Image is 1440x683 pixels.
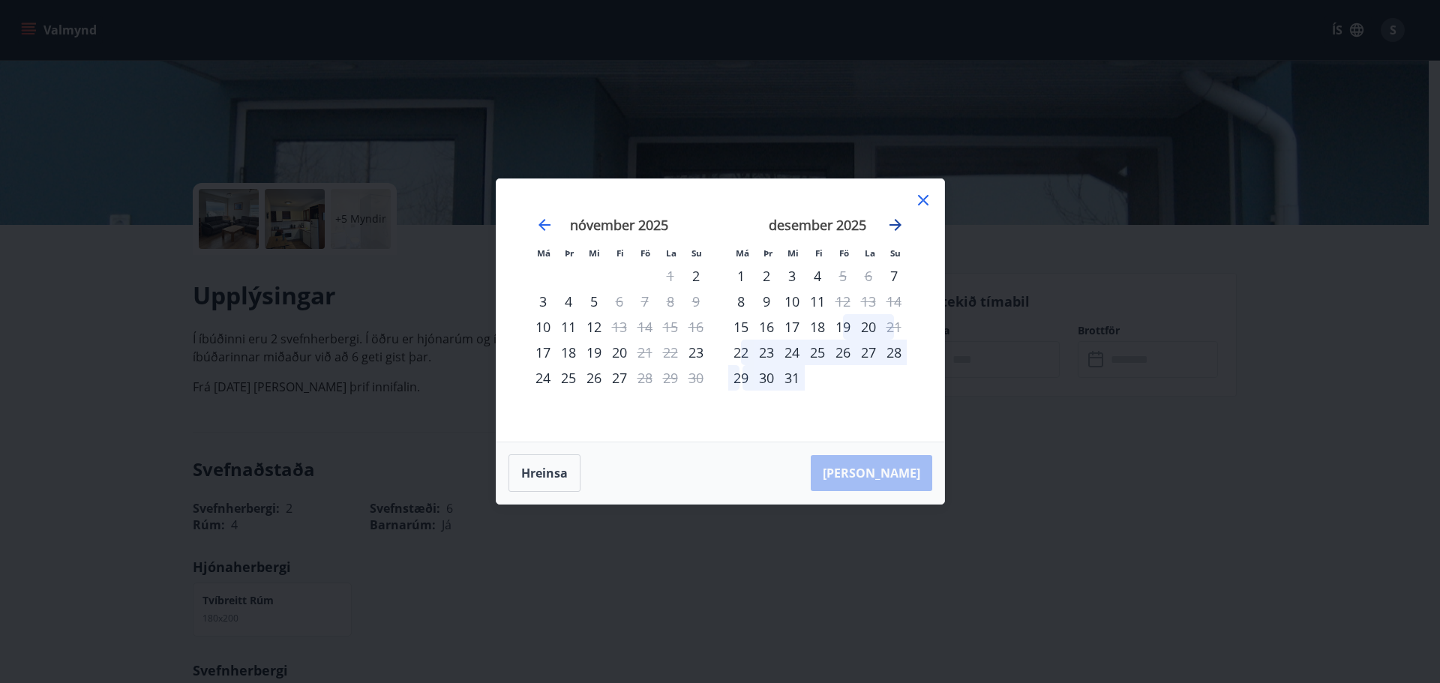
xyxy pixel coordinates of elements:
strong: desember 2025 [769,216,866,234]
div: 2 [754,263,779,289]
td: miðvikudagur, 19. nóvember 2025 [581,340,607,365]
div: Aðeins innritun í boði [683,340,709,365]
div: Aðeins innritun í boði [728,340,754,365]
div: 20 [607,340,632,365]
div: 16 [754,314,779,340]
div: 3 [779,263,805,289]
td: fimmtudagur, 27. nóvember 2025 [607,365,632,391]
small: Fi [616,247,624,259]
div: 27 [856,340,881,365]
td: miðvikudagur, 3. desember 2025 [779,263,805,289]
td: föstudagur, 26. desember 2025 [830,340,856,365]
div: 18 [556,340,581,365]
small: La [865,247,875,259]
div: 30 [754,365,779,391]
div: Aðeins innritun í boði [683,263,709,289]
td: Not available. föstudagur, 21. nóvember 2025 [632,340,658,365]
td: Not available. sunnudagur, 14. desember 2025 [881,289,907,314]
div: 31 [779,365,805,391]
div: 20 [856,314,881,340]
td: fimmtudagur, 25. desember 2025 [805,340,830,365]
div: 10 [779,289,805,314]
td: Not available. sunnudagur, 16. nóvember 2025 [683,314,709,340]
td: Not available. fimmtudagur, 13. nóvember 2025 [607,314,632,340]
td: Not available. laugardagur, 15. nóvember 2025 [658,314,683,340]
div: 24 [530,365,556,391]
div: 24 [779,340,805,365]
td: þriðjudagur, 25. nóvember 2025 [556,365,581,391]
td: Not available. föstudagur, 14. nóvember 2025 [632,314,658,340]
td: Not available. laugardagur, 1. nóvember 2025 [658,263,683,289]
td: þriðjudagur, 23. desember 2025 [754,340,779,365]
td: Not available. fimmtudagur, 6. nóvember 2025 [607,289,632,314]
div: 27 [607,365,632,391]
td: fimmtudagur, 11. desember 2025 [805,289,830,314]
div: Aðeins útritun í boði [830,263,856,289]
small: Þr [763,247,772,259]
small: Fö [640,247,650,259]
div: 29 [728,365,754,391]
small: La [666,247,676,259]
td: þriðjudagur, 9. desember 2025 [754,289,779,314]
td: mánudagur, 24. nóvember 2025 [530,365,556,391]
div: Move backward to switch to the previous month. [535,216,553,234]
td: Not available. föstudagur, 12. desember 2025 [830,289,856,314]
td: mánudagur, 29. desember 2025 [728,365,754,391]
small: Fö [839,247,849,259]
td: Not available. laugardagur, 6. desember 2025 [856,263,881,289]
td: sunnudagur, 2. nóvember 2025 [683,263,709,289]
td: miðvikudagur, 12. nóvember 2025 [581,314,607,340]
div: Aðeins útritun í boði [632,340,658,365]
div: Aðeins útritun í boði [632,365,658,391]
td: laugardagur, 20. desember 2025 [856,314,881,340]
div: Aðeins útritun í boði [607,289,632,314]
td: þriðjudagur, 18. nóvember 2025 [556,340,581,365]
div: 8 [728,289,754,314]
div: Aðeins útritun í boði [830,289,856,314]
strong: nóvember 2025 [570,216,668,234]
div: 3 [530,289,556,314]
td: miðvikudagur, 5. nóvember 2025 [581,289,607,314]
td: mánudagur, 10. nóvember 2025 [530,314,556,340]
td: þriðjudagur, 2. desember 2025 [754,263,779,289]
small: Su [691,247,702,259]
div: 5 [581,289,607,314]
td: fimmtudagur, 18. desember 2025 [805,314,830,340]
small: Má [736,247,749,259]
td: mánudagur, 3. nóvember 2025 [530,289,556,314]
td: miðvikudagur, 31. desember 2025 [779,365,805,391]
small: Fi [815,247,823,259]
td: miðvikudagur, 26. nóvember 2025 [581,365,607,391]
div: 4 [805,263,830,289]
div: Aðeins innritun í boði [728,263,754,289]
td: þriðjudagur, 4. nóvember 2025 [556,289,581,314]
td: þriðjudagur, 11. nóvember 2025 [556,314,581,340]
td: laugardagur, 27. desember 2025 [856,340,881,365]
div: 4 [556,289,581,314]
small: Þr [565,247,574,259]
div: Aðeins útritun í boði [881,314,907,340]
div: Calendar [514,197,926,424]
div: 25 [805,340,830,365]
div: Aðeins innritun í boði [530,340,556,365]
button: Hreinsa [508,454,580,492]
td: Not available. laugardagur, 8. nóvember 2025 [658,289,683,314]
div: 9 [754,289,779,314]
div: 12 [581,314,607,340]
div: 26 [830,340,856,365]
td: Not available. sunnudagur, 21. desember 2025 [881,314,907,340]
div: 19 [581,340,607,365]
td: sunnudagur, 7. desember 2025 [881,263,907,289]
div: Move forward to switch to the next month. [886,216,904,234]
td: Not available. föstudagur, 5. desember 2025 [830,263,856,289]
div: 17 [779,314,805,340]
td: mánudagur, 17. nóvember 2025 [530,340,556,365]
div: Aðeins innritun í boði [728,314,754,340]
td: Not available. sunnudagur, 30. nóvember 2025 [683,365,709,391]
div: 23 [754,340,779,365]
div: Aðeins innritun í boði [530,314,556,340]
small: Má [537,247,550,259]
small: Su [890,247,901,259]
td: Not available. laugardagur, 29. nóvember 2025 [658,365,683,391]
td: Not available. laugardagur, 22. nóvember 2025 [658,340,683,365]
